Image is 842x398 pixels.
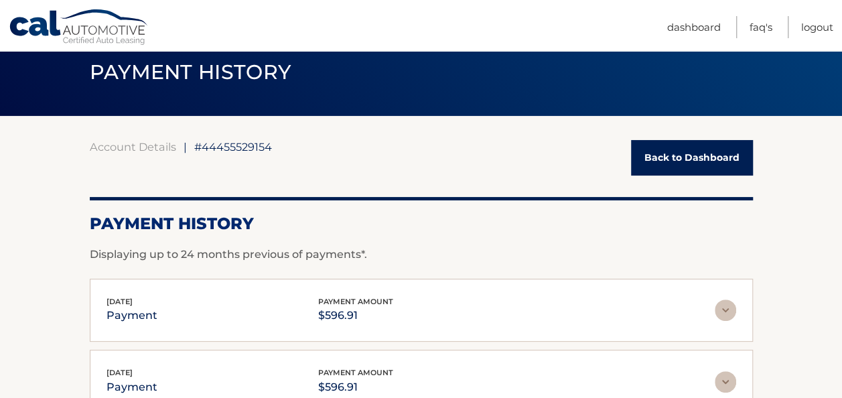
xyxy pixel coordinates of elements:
[318,297,393,306] span: payment amount
[107,306,157,325] p: payment
[90,247,753,263] p: Displaying up to 24 months previous of payments*.
[90,214,753,234] h2: Payment History
[750,16,772,38] a: FAQ's
[318,378,393,397] p: $596.91
[715,300,736,321] img: accordion-rest.svg
[107,378,157,397] p: payment
[90,140,176,153] a: Account Details
[107,368,133,377] span: [DATE]
[107,297,133,306] span: [DATE]
[90,60,291,84] span: PAYMENT HISTORY
[631,140,753,176] a: Back to Dashboard
[715,371,736,393] img: accordion-rest.svg
[194,140,272,153] span: #44455529154
[801,16,833,38] a: Logout
[318,368,393,377] span: payment amount
[318,306,393,325] p: $596.91
[667,16,721,38] a: Dashboard
[9,9,149,48] a: Cal Automotive
[184,140,187,153] span: |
